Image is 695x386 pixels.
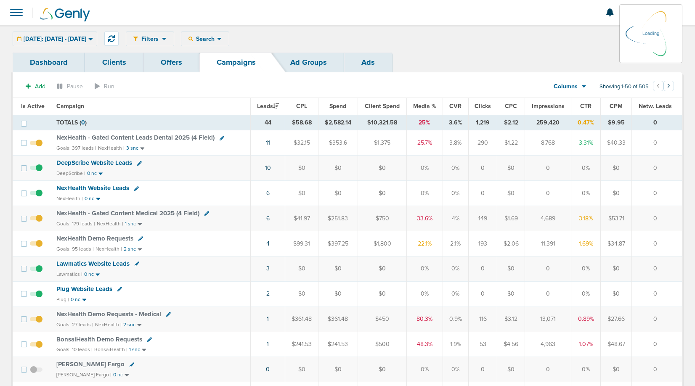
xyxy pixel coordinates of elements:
span: Leads [257,103,279,110]
td: $0 [601,181,632,206]
td: 0 [525,281,571,307]
span: [PERSON_NAME] Fargo [56,360,125,368]
td: $4.56 [497,332,525,357]
small: Plug | [56,296,69,302]
a: 1 [267,341,269,348]
td: $0 [358,357,407,382]
td: 0 [525,256,571,281]
td: 0 [632,307,682,332]
td: 0.89% [571,307,601,332]
small: Goals: 179 leads | [56,221,95,227]
td: $0 [601,357,632,382]
td: $2.12 [497,115,525,130]
span: CPL [296,103,307,110]
td: 259,420 [525,115,571,130]
small: 2 snc [123,322,135,328]
a: 6 [266,190,270,197]
td: 0 [468,281,497,307]
td: 53 [468,332,497,357]
td: 149 [468,206,497,231]
small: 0 nc [85,196,94,202]
td: $750 [358,206,407,231]
td: $3.12 [497,307,525,332]
td: $0 [497,281,525,307]
a: Offers [143,53,199,72]
small: 1 snc [129,346,140,353]
td: 0 [525,357,571,382]
small: DeepScribe | [56,170,85,176]
small: 0 nc [71,296,80,303]
td: $241.53 [285,332,318,357]
td: $0 [318,357,358,382]
td: $41.97 [285,206,318,231]
a: 1 [267,315,269,323]
span: DeepScribe Website Leads [56,159,132,167]
td: $397.25 [318,231,358,256]
ul: Pagination [653,82,674,92]
a: Campaigns [199,53,273,72]
td: $0 [285,281,318,307]
td: $27.66 [601,307,632,332]
td: 48.3% [406,332,443,357]
p: Loading [642,29,659,39]
td: 0% [406,357,443,382]
td: 11,391 [525,231,571,256]
td: $9.95 [601,115,632,130]
td: $500 [358,332,407,357]
td: 0 [468,156,497,181]
td: $0 [601,281,632,307]
td: $0 [285,156,318,181]
td: $0 [601,256,632,281]
td: 0% [571,156,601,181]
td: 0 [632,115,682,130]
td: 0 [525,156,571,181]
td: 3.18% [571,206,601,231]
td: 0% [406,256,443,281]
td: $0 [601,156,632,181]
td: 1.07% [571,332,601,357]
td: $0 [358,181,407,206]
td: $0 [497,181,525,206]
span: Impressions [532,103,565,110]
a: 4 [266,240,270,247]
td: $0 [358,256,407,281]
td: $2,582.14 [318,115,358,130]
td: 4,689 [525,206,571,231]
a: Clients [85,53,143,72]
td: 3.8% [443,130,468,156]
td: 0.9% [443,307,468,332]
td: 1.69% [571,231,601,256]
span: Is Active [21,103,45,110]
span: Plug Website Leads [56,285,112,293]
a: Dashboard [13,53,85,72]
span: CPM [610,103,623,110]
td: 0% [571,281,601,307]
td: 3.31% [571,130,601,156]
span: Netw. Leads [639,103,672,110]
td: 0% [571,256,601,281]
small: NexHealth | [98,145,125,151]
small: Lawmatics | [56,271,82,277]
td: $0 [358,281,407,307]
td: $361.48 [318,307,358,332]
td: $361.48 [285,307,318,332]
small: BonsaiHealth | [94,346,127,352]
td: $58.68 [285,115,318,130]
span: Clicks [475,103,491,110]
td: 0 [632,256,682,281]
td: 0.47% [571,115,601,130]
td: $40.33 [601,130,632,156]
span: Showing 1-50 of 505 [600,83,649,90]
td: 0 [468,256,497,281]
span: CPC [505,103,517,110]
td: $99.31 [285,231,318,256]
a: 11 [266,139,270,146]
small: Goals: 95 leads | [56,246,94,252]
td: 0% [406,181,443,206]
td: $0 [318,181,358,206]
td: $0 [318,281,358,307]
td: TOTALS ( ) [51,115,250,130]
td: $34.87 [601,231,632,256]
small: NexHealth | [95,322,122,328]
span: Lawmatics Website Leads [56,260,130,267]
